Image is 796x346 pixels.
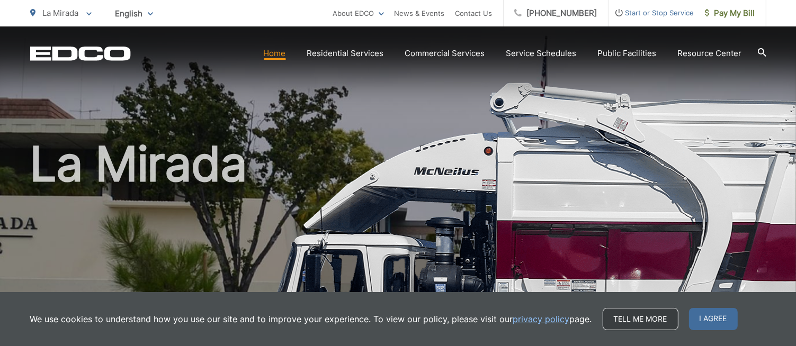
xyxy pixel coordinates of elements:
a: privacy policy [513,313,570,325]
p: We use cookies to understand how you use our site and to improve your experience. To view our pol... [30,313,592,325]
span: English [108,4,161,23]
a: Resource Center [678,47,742,60]
a: Contact Us [455,7,493,20]
a: Public Facilities [598,47,657,60]
span: La Mirada [43,8,79,18]
a: News & Events [395,7,445,20]
span: I agree [689,308,738,330]
a: Commercial Services [405,47,485,60]
a: Service Schedules [506,47,577,60]
a: Residential Services [307,47,384,60]
a: Home [264,47,286,60]
a: EDCD logo. Return to the homepage. [30,46,131,61]
a: Tell me more [603,308,678,330]
span: Pay My Bill [705,7,755,20]
a: About EDCO [333,7,384,20]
